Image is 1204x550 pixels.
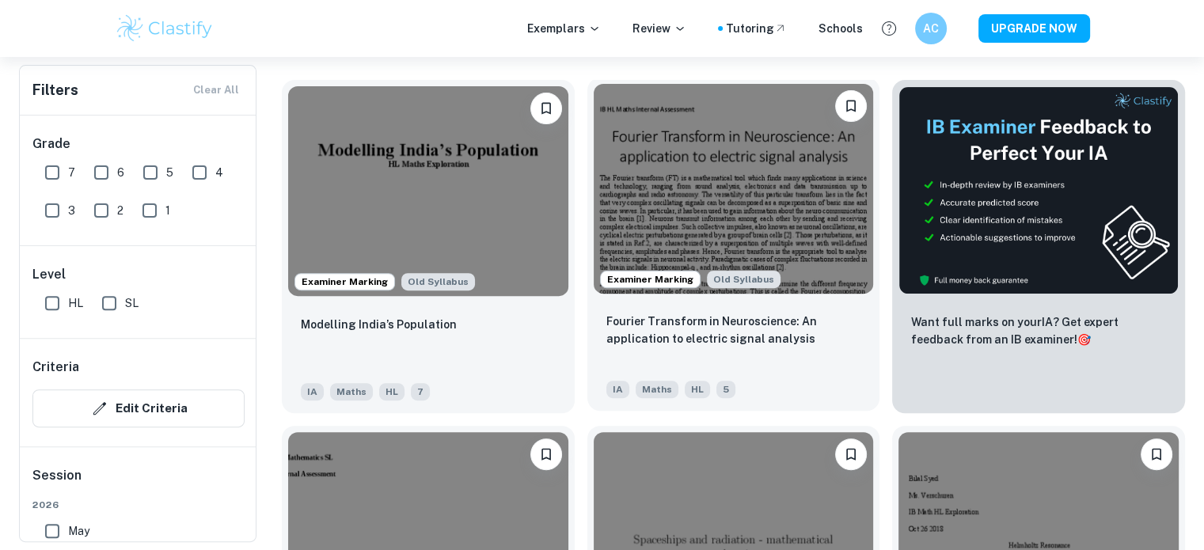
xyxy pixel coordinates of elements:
[301,383,324,400] span: IA
[401,273,475,290] div: Although this IA is written for the old math syllabus (last exam in November 2020), the current I...
[379,383,404,400] span: HL
[166,164,173,181] span: 5
[32,498,245,512] span: 2026
[282,80,575,413] a: Examiner MarkingAlthough this IA is written for the old math syllabus (last exam in November 2020...
[68,522,89,540] span: May
[115,13,215,44] img: Clastify logo
[915,13,947,44] button: AC
[921,20,940,37] h6: AC
[32,389,245,427] button: Edit Criteria
[32,466,245,498] h6: Session
[530,93,562,124] button: Bookmark
[411,383,430,400] span: 7
[707,271,781,288] div: Although this IA is written for the old math syllabus (last exam in November 2020), the current I...
[606,313,861,347] p: Fourier Transform in Neuroscience: An application to electric signal analysis
[716,381,735,398] span: 5
[898,86,1179,294] img: Thumbnail
[685,381,710,398] span: HL
[32,79,78,101] h6: Filters
[835,438,867,470] button: Bookmark
[726,20,787,37] a: Tutoring
[32,135,245,154] h6: Grade
[32,265,245,284] h6: Level
[68,202,75,219] span: 3
[295,275,394,289] span: Examiner Marking
[330,383,373,400] span: Maths
[301,316,457,333] p: Modelling India’s Population
[601,272,700,286] span: Examiner Marking
[165,202,170,219] span: 1
[1077,333,1091,346] span: 🎯
[587,80,880,413] a: Examiner MarkingAlthough this IA is written for the old math syllabus (last exam in November 2020...
[288,86,568,296] img: Maths IA example thumbnail: Modelling India’s Population
[632,20,686,37] p: Review
[117,164,124,181] span: 6
[875,15,902,42] button: Help and Feedback
[892,80,1185,413] a: ThumbnailWant full marks on yourIA? Get expert feedback from an IB examiner!
[530,438,562,470] button: Bookmark
[215,164,223,181] span: 4
[125,294,139,312] span: SL
[636,381,678,398] span: Maths
[32,358,79,377] h6: Criteria
[117,202,123,219] span: 2
[527,20,601,37] p: Exemplars
[606,381,629,398] span: IA
[835,90,867,122] button: Bookmark
[1141,438,1172,470] button: Bookmark
[68,164,75,181] span: 7
[707,271,781,288] span: Old Syllabus
[911,313,1166,348] p: Want full marks on your IA ? Get expert feedback from an IB examiner!
[401,273,475,290] span: Old Syllabus
[978,14,1090,43] button: UPGRADE NOW
[594,84,874,294] img: Maths IA example thumbnail: Fourier Transform in Neuroscience: An ap
[818,20,863,37] a: Schools
[68,294,83,312] span: HL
